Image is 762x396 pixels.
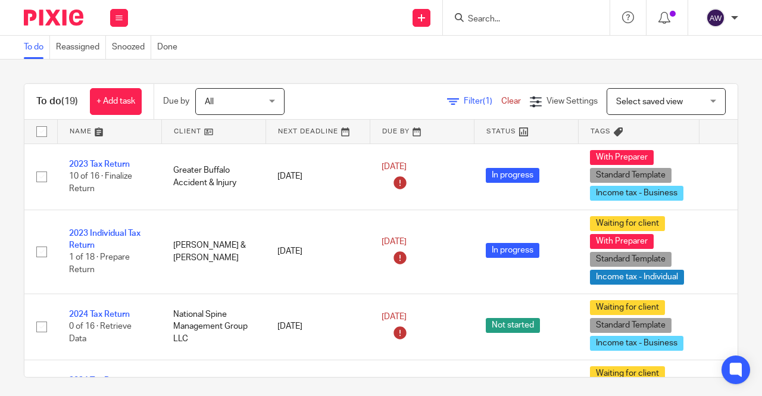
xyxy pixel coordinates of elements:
[69,322,132,343] span: 0 of 16 · Retrieve Data
[69,172,132,193] span: 10 of 16 · Finalize Return
[163,95,189,107] p: Due by
[590,336,683,351] span: Income tax - Business
[61,96,78,106] span: (19)
[590,234,654,249] span: With Preparer
[486,243,539,258] span: In progress
[616,98,683,106] span: Select saved view
[24,36,50,59] a: To do
[486,168,539,183] span: In progress
[706,8,725,27] img: svg%3E
[590,252,672,267] span: Standard Template
[56,36,106,59] a: Reassigned
[266,144,370,210] td: [DATE]
[590,318,672,333] span: Standard Template
[590,150,654,165] span: With Preparer
[161,210,266,294] td: [PERSON_NAME] & [PERSON_NAME]
[591,128,611,135] span: Tags
[69,229,140,250] a: 2023 Individual Tax Return
[590,366,665,381] span: Waiting for client
[382,163,407,171] span: [DATE]
[161,294,266,360] td: National Spine Management Group LLC
[24,10,83,26] img: Pixie
[467,14,574,25] input: Search
[90,88,142,115] a: + Add task
[486,318,540,333] span: Not started
[382,238,407,246] span: [DATE]
[501,97,521,105] a: Clear
[157,36,183,59] a: Done
[590,300,665,315] span: Waiting for client
[205,98,214,106] span: All
[69,160,130,169] a: 2023 Tax Return
[69,254,130,275] span: 1 of 18 · Prepare Return
[590,168,672,183] span: Standard Template
[112,36,151,59] a: Snoozed
[546,97,598,105] span: View Settings
[382,313,407,321] span: [DATE]
[483,97,492,105] span: (1)
[590,186,683,201] span: Income tax - Business
[590,270,684,285] span: Income tax - Individual
[266,210,370,294] td: [DATE]
[36,95,78,108] h1: To do
[590,216,665,231] span: Waiting for client
[464,97,501,105] span: Filter
[266,294,370,360] td: [DATE]
[69,376,130,385] a: 2024 Tax Return
[161,144,266,210] td: Greater Buffalo Accident & Injury
[69,310,130,319] a: 2024 Tax Return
